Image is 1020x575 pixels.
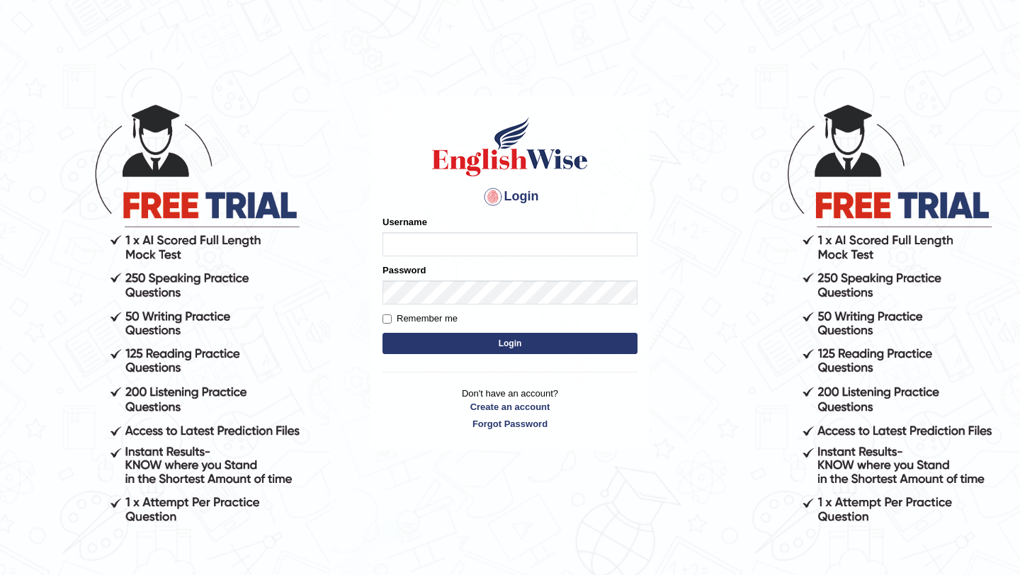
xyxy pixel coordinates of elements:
[382,263,426,277] label: Password
[382,333,637,354] button: Login
[382,312,458,326] label: Remember me
[382,417,637,431] a: Forgot Password
[429,115,591,178] img: Logo of English Wise sign in for intelligent practice with AI
[382,387,637,431] p: Don't have an account?
[382,314,392,324] input: Remember me
[382,400,637,414] a: Create an account
[382,215,427,229] label: Username
[382,186,637,208] h4: Login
